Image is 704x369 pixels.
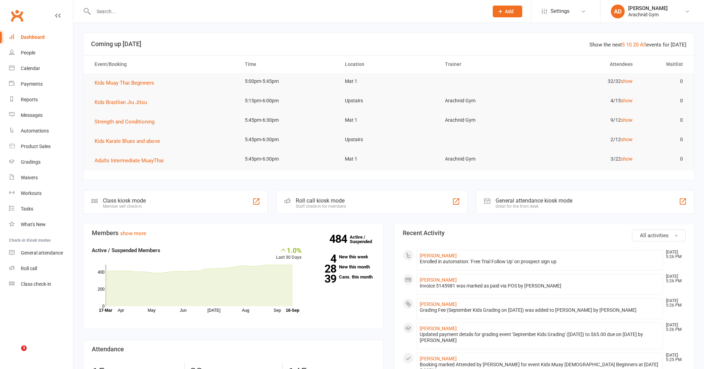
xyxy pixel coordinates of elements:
th: Trainer [439,55,539,73]
div: Gradings [21,159,41,165]
a: 39Canx. this month [312,275,375,279]
a: 484Active / Suspended [350,230,380,249]
a: [PERSON_NAME] [420,277,457,283]
a: General attendance kiosk mode [9,245,73,261]
a: Payments [9,76,73,92]
span: Adults Intermediate MuayThai [95,157,164,164]
div: What's New [21,222,46,227]
h3: Members [92,230,375,237]
span: 3 [21,345,27,351]
td: 5:15pm-6:00pm [239,93,339,109]
div: Reports [21,97,38,102]
td: 2/12 [539,131,639,148]
div: Calendar [21,66,40,71]
div: Waivers [21,175,38,180]
a: show [621,117,633,123]
td: 0 [639,151,689,167]
strong: Active / Suspended Members [92,247,160,254]
td: 0 [639,112,689,128]
div: Great for the front desk [496,204,572,209]
div: AD [611,5,625,18]
time: [DATE] 5:26 PM [662,250,685,259]
td: 5:45pm-6:30pm [239,151,339,167]
span: Add [505,9,514,14]
a: show more [120,230,146,237]
td: Upstairs [339,93,439,109]
h3: Coming up [DATE] [91,41,686,48]
a: [PERSON_NAME] [420,356,457,361]
h3: Recent Activity [403,230,686,237]
button: Kids Brazilian Jiu Jitsu [95,98,152,106]
div: General attendance kiosk mode [496,197,572,204]
td: 5:45pm-6:30pm [239,112,339,128]
td: 32/32 [539,73,639,89]
a: Calendar [9,61,73,76]
div: Automations [21,128,49,134]
a: Reports [9,92,73,108]
td: Mat 1 [339,151,439,167]
th: Location [339,55,439,73]
a: Clubworx [8,7,26,24]
button: Add [493,6,522,17]
a: Waivers [9,170,73,186]
a: 10 [626,42,632,48]
div: Updated payment details for grading event 'September Kids Grading' ([DATE]) to $65.00 due on [DAT... [420,332,660,343]
a: All [640,42,646,48]
td: 0 [639,93,689,109]
time: [DATE] 5:26 PM [662,299,685,308]
div: Tasks [21,206,33,212]
div: Class kiosk mode [103,197,146,204]
h3: Attendance [92,346,375,353]
div: [PERSON_NAME] [628,5,668,11]
div: Enrolled in automation: 'Free Trial Follow Up' on prospect sign up [420,259,660,265]
div: 1.0% [276,246,302,254]
a: [PERSON_NAME] [420,301,457,307]
a: [PERSON_NAME] [420,326,457,331]
span: Kids Karate Blues and above [95,138,160,144]
input: Search... [91,7,484,16]
td: Mat 1 [339,73,439,89]
div: Member self check-in [103,204,146,209]
div: Class check-in [21,281,51,287]
a: 20 [633,42,639,48]
span: Strength and Conditioning [95,119,154,125]
span: Settings [551,3,570,19]
a: Messages [9,108,73,123]
td: Arachnid Gym [439,151,539,167]
span: Kids Brazilian Jiu Jitsu [95,99,147,105]
td: 4/15 [539,93,639,109]
a: show [621,137,633,142]
a: Product Sales [9,139,73,154]
div: Invoice 5145981 was marked as paid via POS by [PERSON_NAME] [420,283,660,289]
a: 5 [622,42,625,48]
td: Upstairs [339,131,439,148]
div: Workouts [21,190,42,196]
span: Kids Muay Thai Beginners [95,80,154,86]
div: Roll call kiosk mode [296,197,346,204]
div: Arachnid Gym [628,11,668,18]
a: show [621,156,633,162]
div: Show the next events for [DATE] [589,41,686,49]
div: Dashboard [21,34,45,40]
span: All activities [640,232,669,239]
div: Messages [21,112,43,118]
div: Staff check-in for members [296,204,346,209]
td: 0 [639,131,689,148]
a: People [9,45,73,61]
button: Kids Karate Blues and above [95,137,165,145]
time: [DATE] 5:26 PM [662,323,685,332]
a: Workouts [9,186,73,201]
td: 0 [639,73,689,89]
td: Mat 1 [339,112,439,128]
div: Payments [21,81,43,87]
div: People [21,50,35,55]
a: show [621,78,633,84]
button: Strength and Conditioning [95,118,159,126]
strong: 39 [312,274,336,284]
time: [DATE] 5:25 PM [662,353,685,362]
div: General attendance [21,250,63,256]
a: show [621,98,633,103]
td: 5:00pm-5:45pm [239,73,339,89]
strong: 28 [312,264,336,274]
div: Last 30 Days [276,246,302,261]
